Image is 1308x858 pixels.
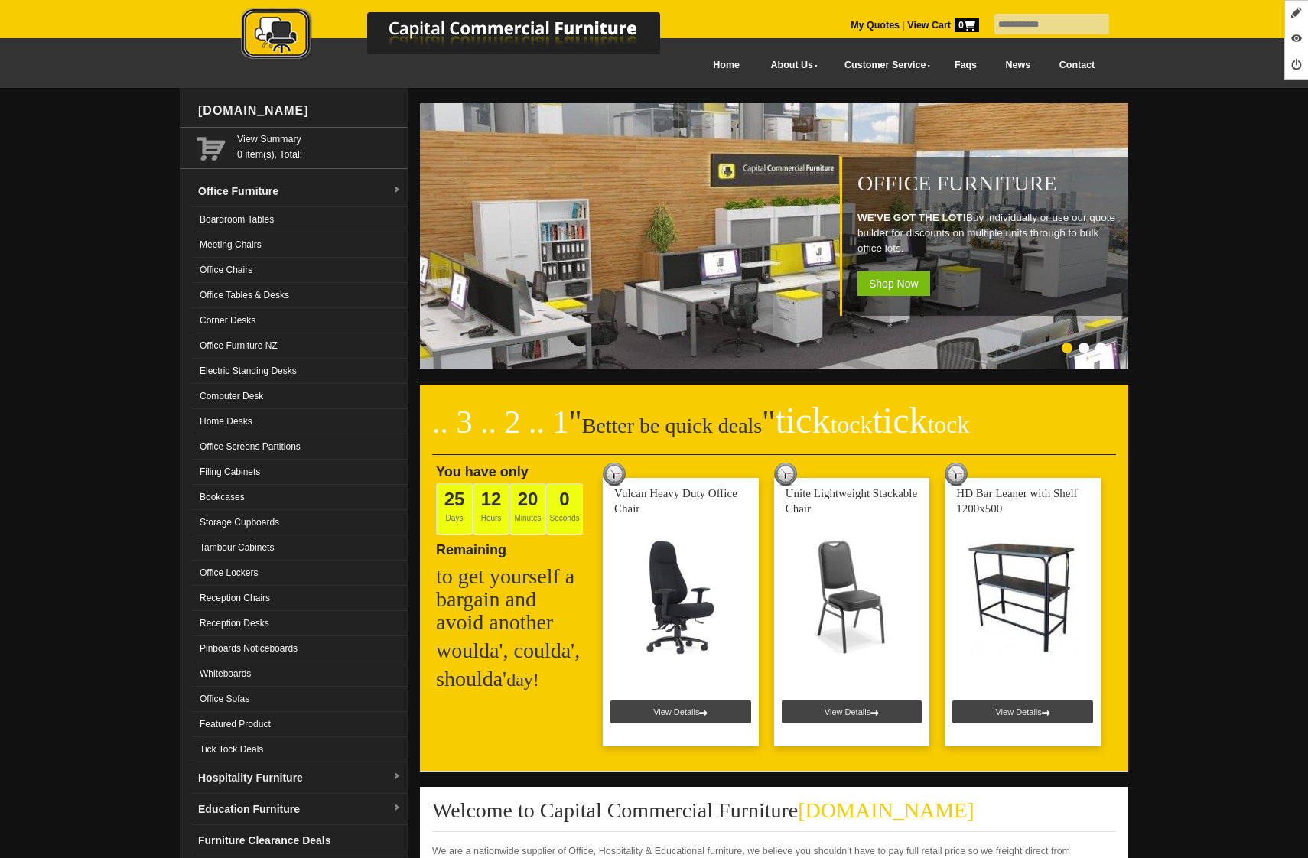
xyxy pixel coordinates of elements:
[192,687,408,712] a: Office Sofas
[192,176,408,207] a: Office Furnituredropdown
[830,411,872,438] span: tock
[192,561,408,586] a: Office Lockers
[1045,48,1109,83] a: Contact
[762,405,969,440] span: "
[775,400,969,440] span: tick tick
[436,464,529,479] span: You have only
[436,536,506,557] span: Remaining
[1095,343,1106,353] li: Page dot 3
[192,258,408,283] a: Office Chairs
[192,384,408,409] a: Computer Desk
[432,799,1116,832] h2: Welcome to Capital Commercial Furniture
[754,48,828,83] a: About Us
[192,409,408,434] a: Home Desks
[905,20,979,31] a: View Cart0
[857,212,966,223] strong: WE'VE GOT THE LOT!
[991,48,1045,83] a: News
[192,283,408,308] a: Office Tables & Desks
[392,186,402,195] img: dropdown
[192,308,408,333] a: Corner Desks
[473,483,509,535] span: Hours
[432,405,569,440] span: .. 3 .. 2 .. 1
[436,565,589,634] h2: to get yourself a bargain and avoid another
[192,359,408,384] a: Electric Standing Desks
[907,20,979,31] strong: View Cart
[798,798,974,822] span: [DOMAIN_NAME]
[436,668,589,691] h2: shoulda'
[192,207,408,232] a: Boardroom Tables
[237,132,402,160] span: 0 item(s), Total:
[199,8,734,63] img: Capital Commercial Furniture Logo
[940,48,991,83] a: Faqs
[1062,343,1072,353] li: Page dot 1
[192,762,408,794] a: Hospitality Furnituredropdown
[857,172,1121,195] h1: Office Furniture
[857,271,930,296] span: Shop Now
[559,489,569,509] span: 0
[192,460,408,485] a: Filing Cabinets
[432,409,1116,455] h2: Better be quick deals
[237,132,402,147] a: View Summary
[1079,343,1089,353] li: Page dot 2
[199,8,734,68] a: Capital Commercial Furniture Logo
[436,639,589,662] h2: woulda', coulda',
[192,636,408,661] a: Pinboards Noticeboards
[192,485,408,510] a: Bookcases
[192,661,408,687] a: Whiteboards
[927,411,969,438] span: tock
[955,18,979,32] span: 0
[420,361,1131,372] a: Office Furniture WE'VE GOT THE LOT!Buy individually or use our quote builder for discounts on mul...
[857,210,1121,256] p: Buy individually or use our quote builder for discounts on multiple units through to bulk office ...
[420,103,1131,369] img: Office Furniture
[192,712,408,737] a: Featured Product
[192,510,408,535] a: Storage Cupboards
[192,434,408,460] a: Office Screens Partitions
[192,586,408,611] a: Reception Chairs
[509,483,546,535] span: Minutes
[192,232,408,258] a: Meeting Chairs
[546,483,583,535] span: Seconds
[828,48,940,83] a: Customer Service
[192,88,408,134] div: [DOMAIN_NAME]
[192,794,408,825] a: Education Furnituredropdown
[506,670,539,690] span: day!
[436,483,473,535] span: Days
[851,20,900,31] a: My Quotes
[192,737,408,762] a: Tick Tock Deals
[603,463,626,486] img: tick tock deal clock
[192,825,408,856] a: Furniture Clearance Deals
[192,535,408,561] a: Tambour Cabinets
[518,489,538,509] span: 20
[569,405,582,440] span: "
[192,611,408,636] a: Reception Desks
[392,804,402,813] img: dropdown
[774,463,797,486] img: tick tock deal clock
[481,489,502,509] span: 12
[192,333,408,359] a: Office Furniture NZ
[945,463,968,486] img: tick tock deal clock
[392,772,402,782] img: dropdown
[444,489,465,509] span: 25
